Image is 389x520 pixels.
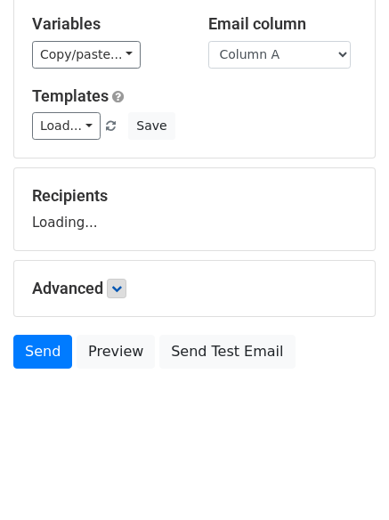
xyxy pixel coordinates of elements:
[77,335,155,369] a: Preview
[32,186,357,206] h5: Recipients
[32,279,357,298] h5: Advanced
[32,86,109,105] a: Templates
[32,186,357,232] div: Loading...
[32,41,141,69] a: Copy/paste...
[159,335,295,369] a: Send Test Email
[32,112,101,140] a: Load...
[208,14,358,34] h5: Email column
[13,335,72,369] a: Send
[128,112,174,140] button: Save
[300,435,389,520] iframe: Chat Widget
[32,14,182,34] h5: Variables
